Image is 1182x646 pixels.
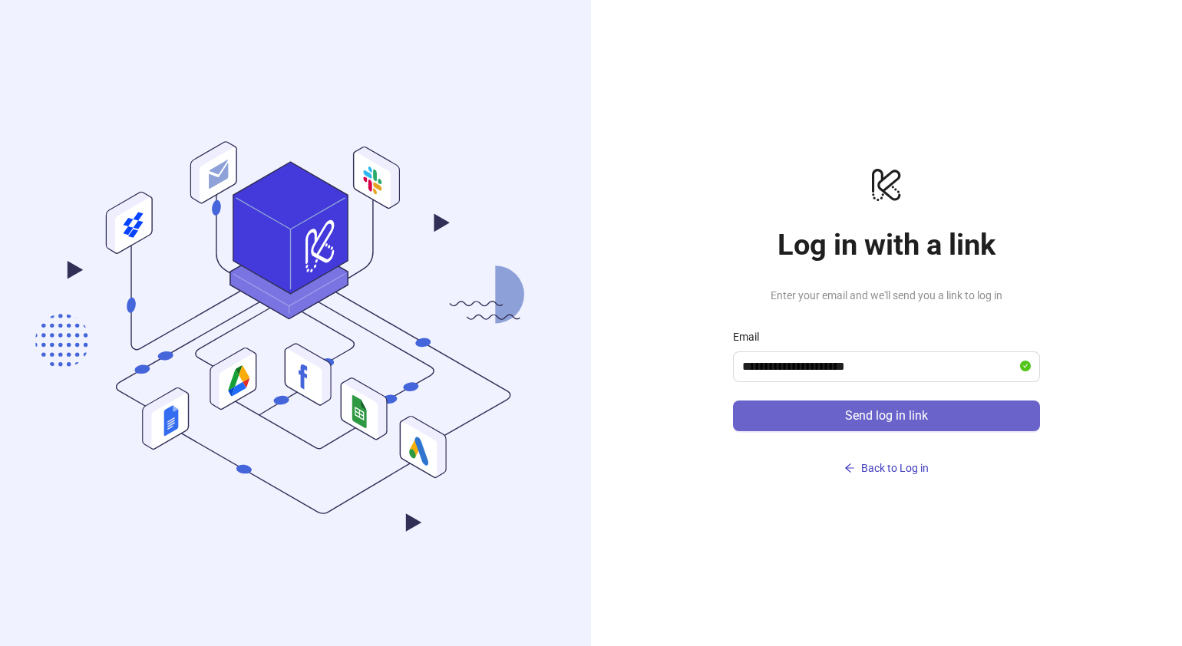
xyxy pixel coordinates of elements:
[845,409,928,423] span: Send log in link
[733,456,1040,480] button: Back to Log in
[733,287,1040,304] span: Enter your email and we'll send you a link to log in
[733,328,769,345] label: Email
[733,227,1040,262] h1: Log in with a link
[733,431,1040,480] a: Back to Log in
[844,463,855,473] span: arrow-left
[742,358,1017,376] input: Email
[733,400,1040,431] button: Send log in link
[861,462,929,474] span: Back to Log in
